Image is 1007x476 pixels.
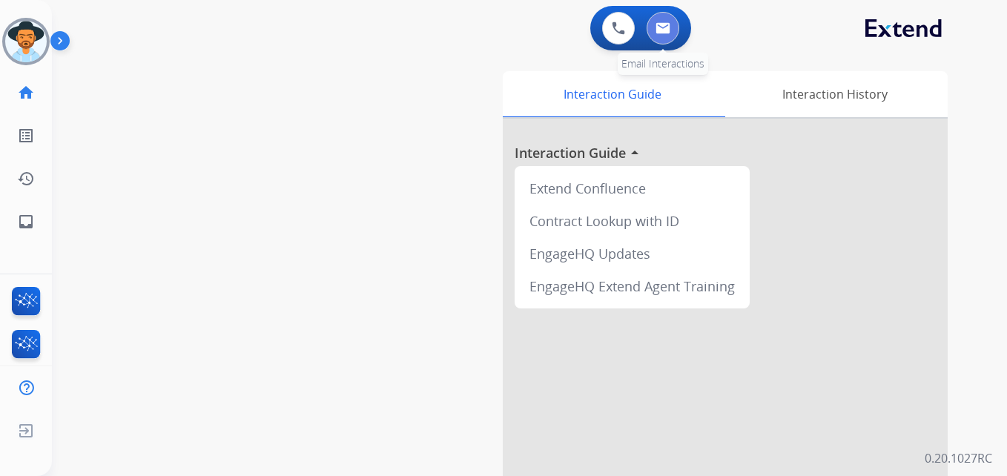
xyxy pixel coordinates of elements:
[621,56,704,70] span: Email Interactions
[17,127,35,145] mat-icon: list_alt
[521,172,744,205] div: Extend Confluence
[722,71,948,117] div: Interaction History
[521,237,744,270] div: EngageHQ Updates
[521,205,744,237] div: Contract Lookup with ID
[503,71,722,117] div: Interaction Guide
[17,213,35,231] mat-icon: inbox
[17,170,35,188] mat-icon: history
[17,84,35,102] mat-icon: home
[925,449,992,467] p: 0.20.1027RC
[5,21,47,62] img: avatar
[521,270,744,303] div: EngageHQ Extend Agent Training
